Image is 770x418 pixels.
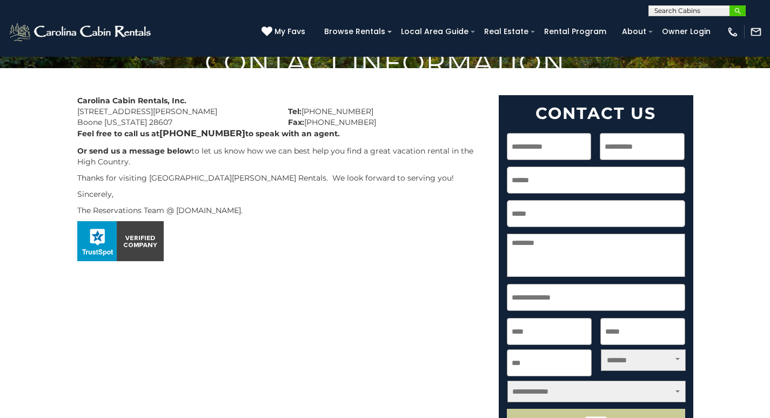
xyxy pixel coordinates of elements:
b: [PHONE_NUMBER] [159,128,245,138]
a: Owner Login [657,23,716,40]
div: [STREET_ADDRESS][PERSON_NAME] Boone [US_STATE] 28607 [69,95,280,128]
h2: Contact Us [507,103,685,123]
img: phone-regular-white.png [727,26,739,38]
strong: Fax: [288,117,304,127]
div: [PHONE_NUMBER] [PHONE_NUMBER] [280,95,491,128]
a: Browse Rentals [319,23,391,40]
b: Or send us a message below [77,146,191,156]
img: mail-regular-white.png [750,26,762,38]
b: to speak with an agent. [245,129,340,138]
p: The Reservations Team @ [DOMAIN_NAME]. [77,205,483,216]
strong: Carolina Cabin Rentals, Inc. [77,96,186,105]
p: Thanks for visiting [GEOGRAPHIC_DATA][PERSON_NAME] Rentals. We look forward to serving you! [77,172,483,183]
a: About [617,23,652,40]
img: White-1-2.png [8,21,154,43]
img: seal_horizontal.png [77,221,164,261]
a: Rental Program [539,23,612,40]
strong: Tel: [288,107,302,116]
p: Sincerely, [77,189,483,200]
span: My Favs [274,26,305,37]
a: Real Estate [479,23,534,40]
a: My Favs [262,26,308,38]
b: Feel free to call us at [77,129,159,138]
a: Local Area Guide [396,23,474,40]
p: to let us know how we can best help you find a great vacation rental in the High Country. [77,145,483,167]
